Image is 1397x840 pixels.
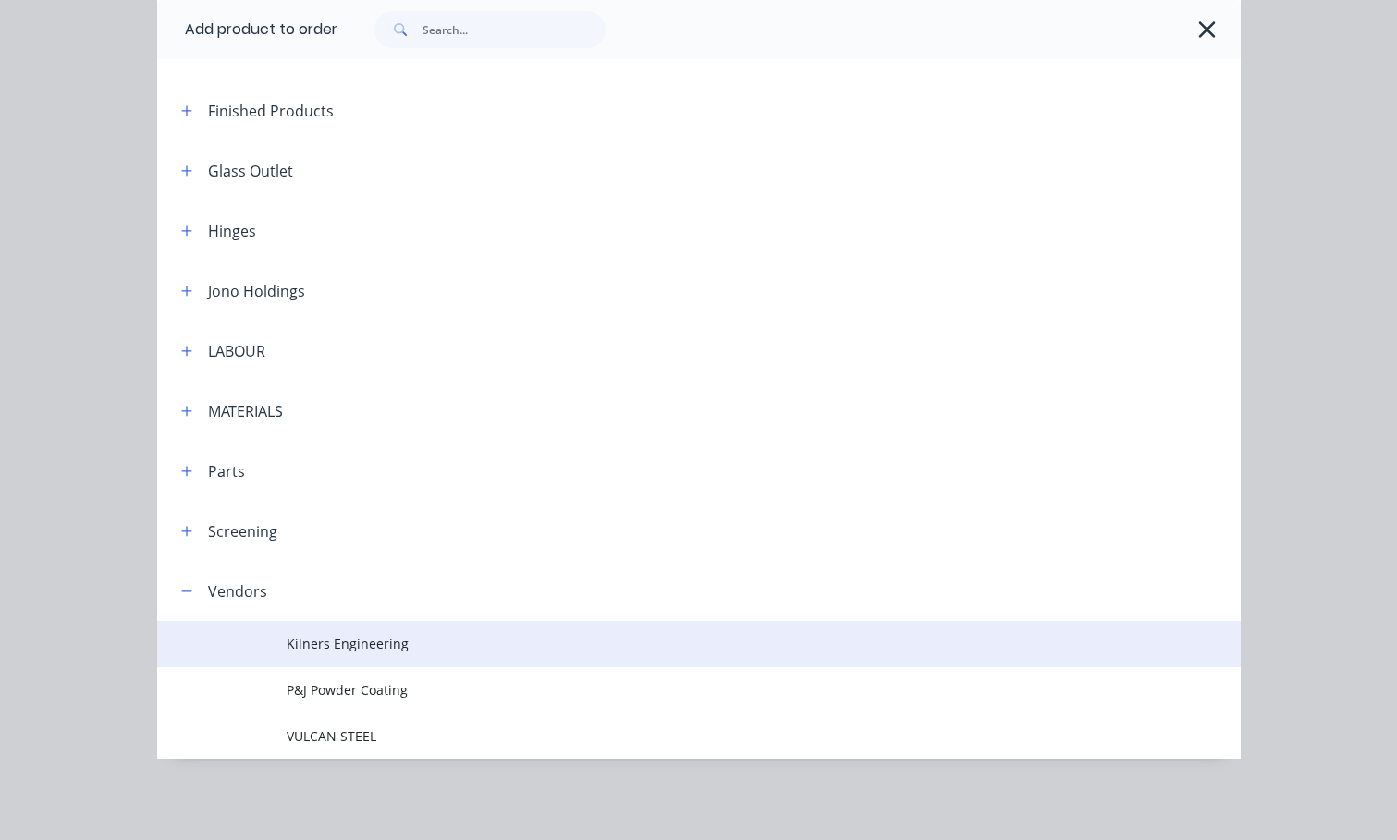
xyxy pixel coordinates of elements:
[208,280,305,302] div: Jono Holdings
[208,520,277,542] div: Screening
[208,400,283,422] div: MATERIALS
[208,580,267,603] div: Vendors
[287,680,1049,700] span: P&J Powder Coating
[208,160,293,182] div: Glass Outlet
[208,340,265,362] div: LABOUR
[208,100,334,122] div: Finished Products
[423,11,606,48] input: Search...
[287,726,1049,746] span: VULCAN STEEL
[208,460,245,482] div: Parts
[208,220,256,242] div: Hinges
[287,634,1049,653] span: Kilners Engineering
